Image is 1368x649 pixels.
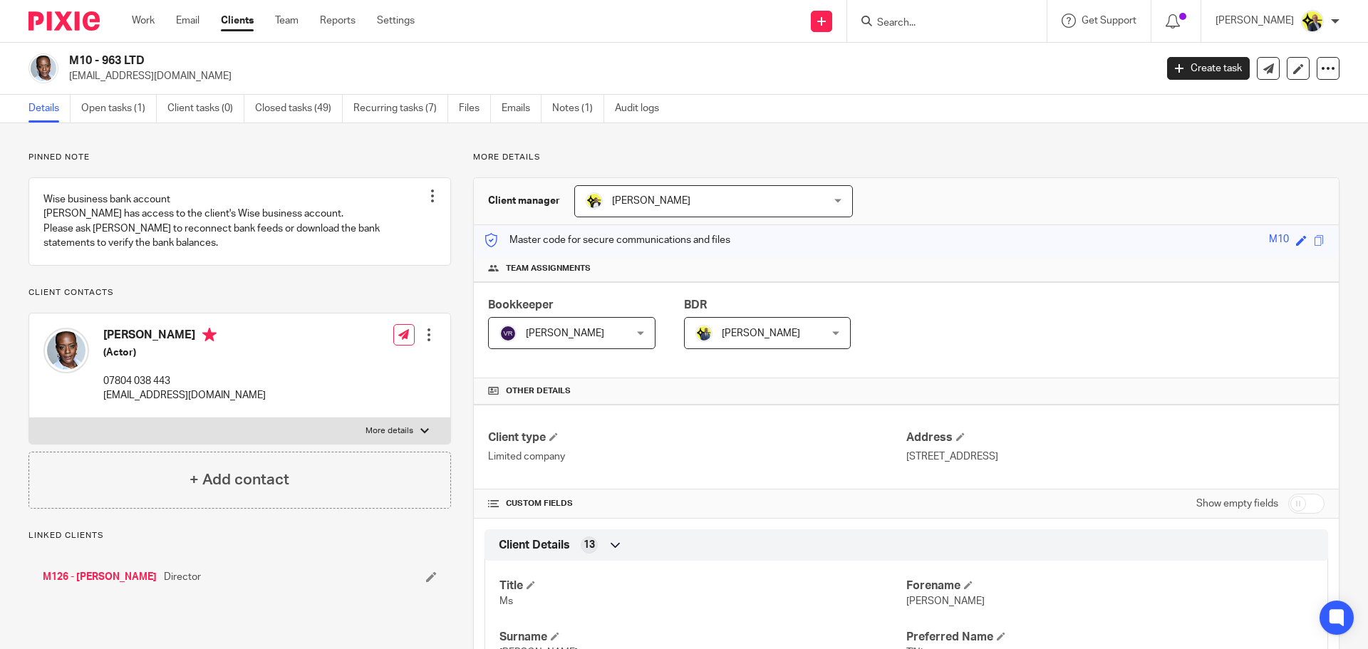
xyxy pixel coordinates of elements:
[43,570,157,584] a: M126 - [PERSON_NAME]
[28,53,58,83] img: Tonia%20Miller%20(T'Nia).jpg
[488,430,906,445] h4: Client type
[1167,57,1250,80] a: Create task
[499,630,906,645] h4: Surname
[526,328,604,338] span: [PERSON_NAME]
[164,570,201,584] span: Director
[615,95,670,123] a: Audit logs
[459,95,491,123] a: Files
[275,14,299,28] a: Team
[695,325,712,342] img: Dennis-Starbridge.jpg
[255,95,343,123] a: Closed tasks (49)
[586,192,603,209] img: Carine-Starbridge.jpg
[221,14,254,28] a: Clients
[499,325,517,342] img: svg%3E
[103,388,266,403] p: [EMAIL_ADDRESS][DOMAIN_NAME]
[353,95,448,123] a: Recurring tasks (7)
[584,538,595,552] span: 13
[28,530,451,541] p: Linked clients
[906,578,1313,593] h4: Forename
[69,69,1146,83] p: [EMAIL_ADDRESS][DOMAIN_NAME]
[488,299,554,311] span: Bookkeeper
[43,328,89,373] img: Tonia%20Miller%20(T'Nia).jpg
[684,299,707,311] span: BDR
[1082,16,1136,26] span: Get Support
[103,328,266,346] h4: [PERSON_NAME]
[473,152,1339,163] p: More details
[167,95,244,123] a: Client tasks (0)
[320,14,356,28] a: Reports
[1196,497,1278,511] label: Show empty fields
[906,430,1325,445] h4: Address
[506,263,591,274] span: Team assignments
[612,196,690,206] span: [PERSON_NAME]
[552,95,604,123] a: Notes (1)
[69,53,931,68] h2: M10 - 963 LTD
[906,630,1313,645] h4: Preferred Name
[1216,14,1294,28] p: [PERSON_NAME]
[488,450,906,464] p: Limited company
[499,538,570,553] span: Client Details
[499,596,513,606] span: Ms
[28,287,451,298] p: Client contacts
[484,233,730,247] p: Master code for secure communications and files
[28,95,71,123] a: Details
[499,578,906,593] h4: Title
[202,328,217,342] i: Primary
[906,450,1325,464] p: [STREET_ADDRESS]
[1269,232,1289,249] div: M10
[722,328,800,338] span: [PERSON_NAME]
[28,152,451,163] p: Pinned note
[502,95,541,123] a: Emails
[876,17,1004,30] input: Search
[488,498,906,509] h4: CUSTOM FIELDS
[506,385,571,397] span: Other details
[103,346,266,360] h5: (Actor)
[906,596,985,606] span: [PERSON_NAME]
[132,14,155,28] a: Work
[81,95,157,123] a: Open tasks (1)
[176,14,199,28] a: Email
[377,14,415,28] a: Settings
[366,425,413,437] p: More details
[1301,10,1324,33] img: Dan-Starbridge%20(1).jpg
[488,194,560,208] h3: Client manager
[28,11,100,31] img: Pixie
[190,469,289,491] h4: + Add contact
[103,374,266,388] p: 07804 038 443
